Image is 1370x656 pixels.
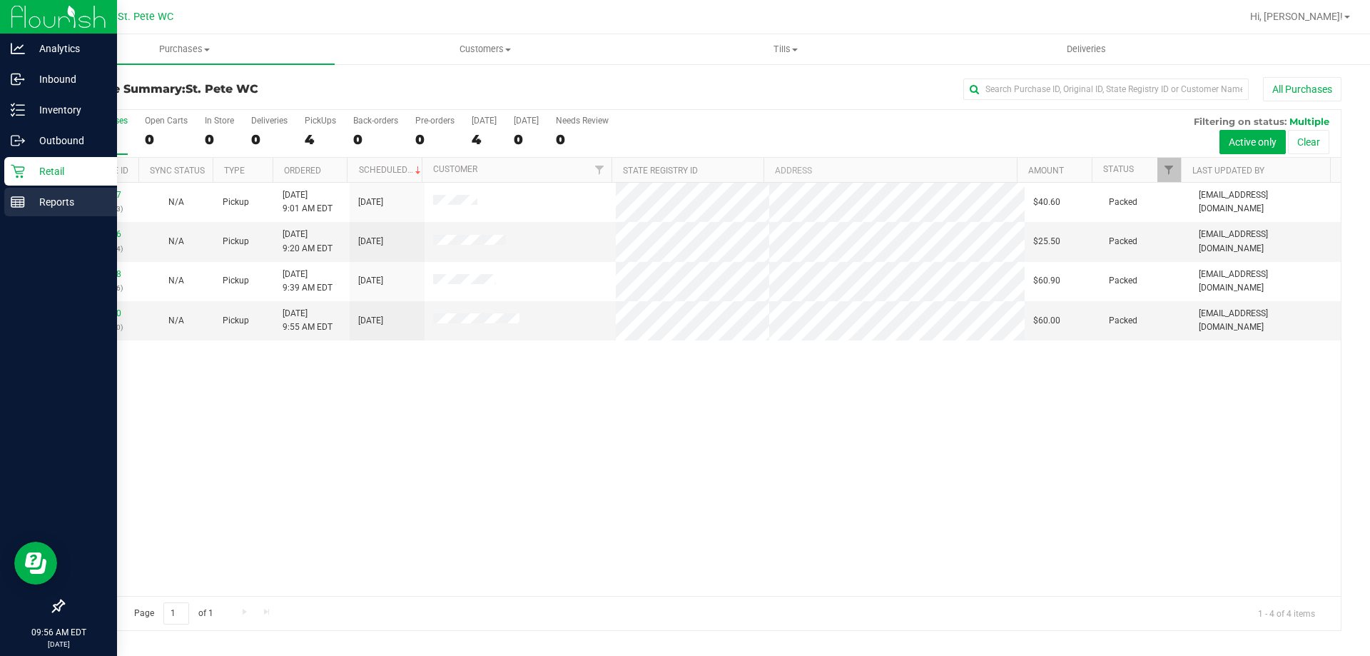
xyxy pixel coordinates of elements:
[1033,314,1060,328] span: $60.00
[25,101,111,118] p: Inventory
[1047,43,1125,56] span: Deliveries
[763,158,1017,183] th: Address
[283,228,333,255] span: [DATE] 9:20 AM EDT
[353,131,398,148] div: 0
[11,41,25,56] inline-svg: Analytics
[358,274,383,288] span: [DATE]
[1199,307,1332,334] span: [EMAIL_ADDRESS][DOMAIN_NAME]
[305,116,336,126] div: PickUps
[25,193,111,211] p: Reports
[1199,228,1332,255] span: [EMAIL_ADDRESS][DOMAIN_NAME]
[251,116,288,126] div: Deliveries
[1157,158,1181,182] a: Filter
[11,72,25,86] inline-svg: Inbound
[1109,235,1137,248] span: Packed
[163,602,189,625] input: 1
[936,34,1237,64] a: Deliveries
[25,163,111,180] p: Retail
[1263,77,1341,101] button: All Purchases
[415,131,455,148] div: 0
[1199,188,1332,216] span: [EMAIL_ADDRESS][DOMAIN_NAME]
[81,190,121,200] a: 11811847
[224,166,245,176] a: Type
[122,602,225,625] span: Page of 1
[168,236,184,246] span: Not Applicable
[223,235,249,248] span: Pickup
[223,274,249,288] span: Pickup
[11,164,25,178] inline-svg: Retail
[1192,166,1264,176] a: Last Updated By
[34,34,335,64] a: Purchases
[11,195,25,209] inline-svg: Reports
[251,131,288,148] div: 0
[168,314,184,328] button: N/A
[514,116,539,126] div: [DATE]
[34,43,335,56] span: Purchases
[1109,314,1137,328] span: Packed
[514,131,539,148] div: 0
[168,197,184,207] span: Not Applicable
[168,276,184,286] span: Not Applicable
[1247,602,1326,624] span: 1 - 4 of 4 items
[186,82,258,96] span: St. Pete WC
[1033,235,1060,248] span: $25.50
[168,274,184,288] button: N/A
[1109,196,1137,209] span: Packed
[1103,164,1134,174] a: Status
[81,269,121,279] a: 11812038
[118,11,173,23] span: St. Pete WC
[11,103,25,117] inline-svg: Inventory
[415,116,455,126] div: Pre-orders
[335,43,634,56] span: Customers
[168,235,184,248] button: N/A
[472,116,497,126] div: [DATE]
[81,308,121,318] a: 11812060
[1194,116,1287,127] span: Filtering on status:
[335,34,635,64] a: Customers
[588,158,612,182] a: Filter
[353,116,398,126] div: Back-orders
[556,116,609,126] div: Needs Review
[223,314,249,328] span: Pickup
[223,196,249,209] span: Pickup
[6,639,111,650] p: [DATE]
[168,316,184,326] span: Not Applicable
[25,132,111,149] p: Outbound
[1289,116,1329,127] span: Multiple
[283,307,333,334] span: [DATE] 9:55 AM EDT
[635,34,935,64] a: Tills
[472,131,497,148] div: 4
[358,196,383,209] span: [DATE]
[963,79,1249,100] input: Search Purchase ID, Original ID, State Registry ID or Customer Name...
[1033,274,1060,288] span: $60.90
[623,166,698,176] a: State Registry ID
[145,116,188,126] div: Open Carts
[433,164,477,174] a: Customer
[1028,166,1064,176] a: Amount
[1250,11,1343,22] span: Hi, [PERSON_NAME]!
[81,229,121,239] a: 11811946
[205,116,234,126] div: In Store
[150,166,205,176] a: Sync Status
[556,131,609,148] div: 0
[358,235,383,248] span: [DATE]
[1109,274,1137,288] span: Packed
[168,196,184,209] button: N/A
[305,131,336,148] div: 4
[1288,130,1329,154] button: Clear
[283,268,333,295] span: [DATE] 9:39 AM EDT
[25,71,111,88] p: Inbound
[14,542,57,585] iframe: Resource center
[205,131,234,148] div: 0
[358,314,383,328] span: [DATE]
[359,165,424,175] a: Scheduled
[145,131,188,148] div: 0
[1033,196,1060,209] span: $40.60
[636,43,935,56] span: Tills
[283,188,333,216] span: [DATE] 9:01 AM EDT
[1219,130,1286,154] button: Active only
[1199,268,1332,295] span: [EMAIL_ADDRESS][DOMAIN_NAME]
[11,133,25,148] inline-svg: Outbound
[25,40,111,57] p: Analytics
[63,83,489,96] h3: Purchase Summary:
